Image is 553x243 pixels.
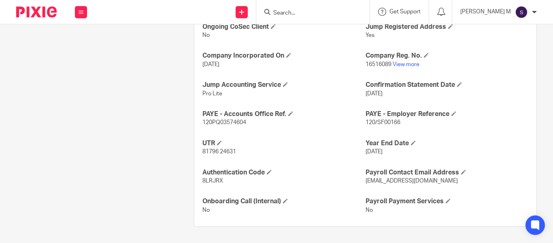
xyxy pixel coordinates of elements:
[366,23,528,31] h4: Jump Registered Address
[366,91,383,97] span: [DATE]
[202,207,210,213] span: No
[202,149,236,155] span: 81796 24631
[202,91,222,97] span: Pro Lite
[202,139,365,148] h4: UTR
[202,178,223,184] span: 8LRJRX
[202,32,210,38] span: No
[202,52,365,60] h4: Company Incorporated On
[202,120,246,125] span: 120PQ03574604
[202,168,365,177] h4: Authentication Code
[366,32,374,38] span: Yes
[202,81,365,89] h4: Jump Accounting Service
[393,62,419,67] a: View more
[366,120,400,125] span: 120/SF00166
[366,62,391,67] span: 16516089
[366,81,528,89] h4: Confirmation Statement Date
[202,197,365,206] h4: Onboarding Call (Internal)
[389,9,421,15] span: Get Support
[202,110,365,118] h4: PAYE - Accounts Office Ref.
[366,52,528,60] h4: Company Reg. No.
[272,10,345,17] input: Search
[460,8,511,16] p: [PERSON_NAME] M
[366,110,528,118] h4: PAYE - Employer Reference
[202,62,219,67] span: [DATE]
[515,6,528,19] img: svg%3E
[366,197,528,206] h4: Payroll Payment Services
[366,139,528,148] h4: Year End Date
[366,178,458,184] span: [EMAIL_ADDRESS][DOMAIN_NAME]
[202,23,365,31] h4: Ongoing CoSec Client
[366,168,528,177] h4: Payroll Contact Email Address
[16,6,57,17] img: Pixie
[366,207,373,213] span: No
[366,149,383,155] span: [DATE]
